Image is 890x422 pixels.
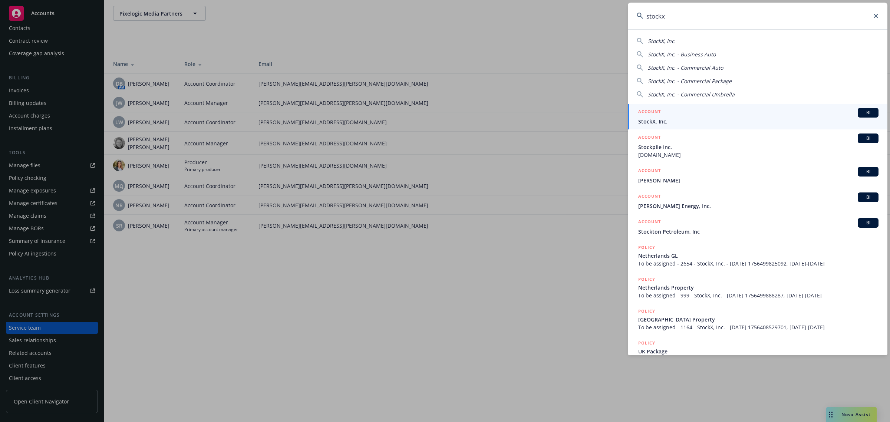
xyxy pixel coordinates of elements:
span: [DOMAIN_NAME] [638,151,879,159]
h5: ACCOUNT [638,218,661,227]
span: StockX, Inc. - Commercial Umbrella [648,91,735,98]
h5: ACCOUNT [638,192,661,201]
span: BI [861,168,876,175]
span: To be assigned - 2654 - StockX, Inc. - [DATE] 1756499825092, [DATE]-[DATE] [638,260,879,267]
span: BI [861,194,876,201]
a: ACCOUNTBI[PERSON_NAME] Energy, Inc. [628,188,887,214]
a: ACCOUNTBIStockX, Inc. [628,104,887,129]
a: ACCOUNTBIStockton Petroleum, Inc [628,214,887,240]
a: ACCOUNTBIStockpile Inc.[DOMAIN_NAME] [628,129,887,163]
span: Stockton Petroleum, Inc [638,228,879,235]
h5: POLICY [638,307,655,315]
span: Netherlands GL [638,252,879,260]
h5: ACCOUNT [638,108,661,117]
span: To be assigned - 999 - StockX, Inc. - [DATE] 1756499888287, [DATE]-[DATE] [638,291,879,299]
span: StockX, Inc. [638,118,879,125]
span: BI [861,135,876,142]
a: ACCOUNTBI[PERSON_NAME] [628,163,887,188]
h5: POLICY [638,244,655,251]
span: BI [861,109,876,116]
span: [GEOGRAPHIC_DATA] Property [638,316,879,323]
span: BI [861,220,876,226]
span: UK Package [638,347,879,355]
span: StockX, Inc. - Commercial Auto [648,64,723,71]
span: Netherlands Property [638,284,879,291]
h5: POLICY [638,276,655,283]
a: POLICY[GEOGRAPHIC_DATA] PropertyTo be assigned - 1164 - StockX, Inc. - [DATE] 1756408529701, [DAT... [628,303,887,335]
a: POLICYNetherlands GLTo be assigned - 2654 - StockX, Inc. - [DATE] 1756499825092, [DATE]-[DATE] [628,240,887,271]
span: To be assigned - 1164 - StockX, Inc. - [DATE] 1756408529701, [DATE]-[DATE] [638,323,879,331]
h5: ACCOUNT [638,167,661,176]
span: StockX, Inc. - Commercial Package [648,78,732,85]
span: StockX, Inc. [648,37,676,44]
span: StockX, Inc. - Business Auto [648,51,716,58]
h5: ACCOUNT [638,133,661,142]
span: Stockpile Inc. [638,143,879,151]
a: POLICYUK Package [628,335,887,367]
a: POLICYNetherlands PropertyTo be assigned - 999 - StockX, Inc. - [DATE] 1756499888287, [DATE]-[DATE] [628,271,887,303]
input: Search... [628,3,887,29]
span: [PERSON_NAME] [638,177,879,184]
h5: POLICY [638,339,655,347]
span: [PERSON_NAME] Energy, Inc. [638,202,879,210]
